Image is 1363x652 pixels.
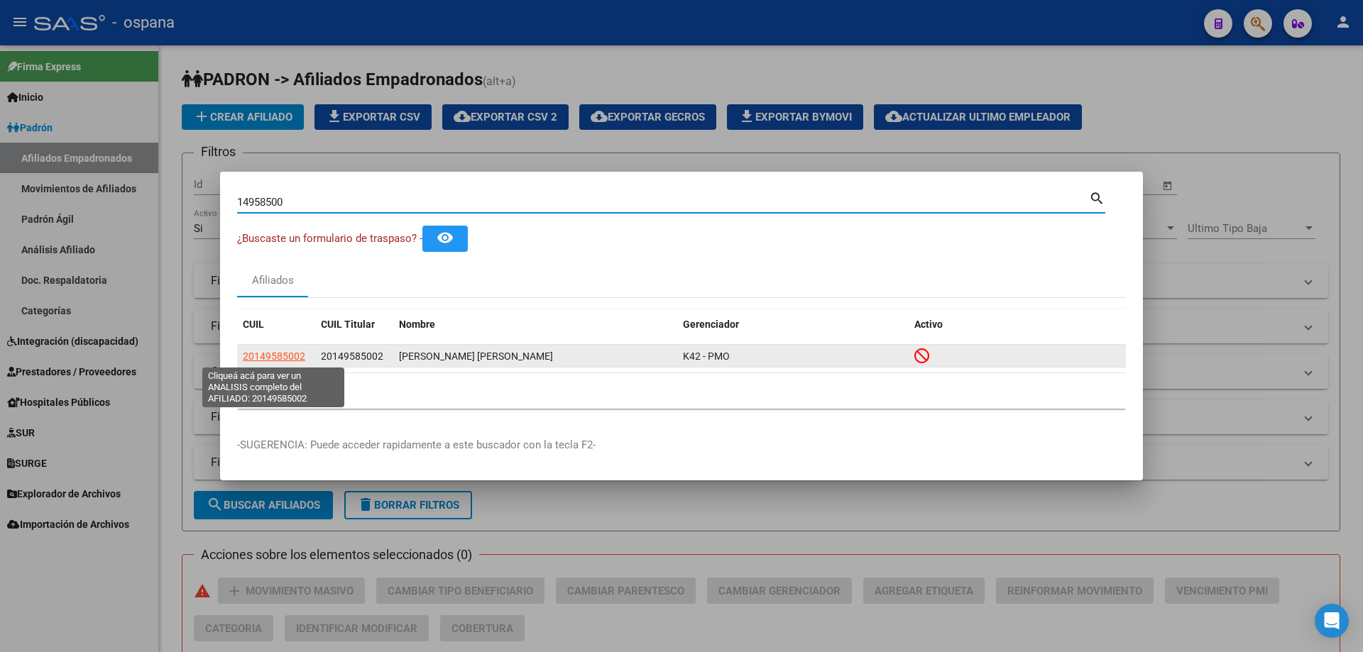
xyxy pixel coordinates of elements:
span: Nombre [399,319,435,330]
datatable-header-cell: CUIL [237,309,315,340]
mat-icon: remove_red_eye [437,229,454,246]
datatable-header-cell: CUIL Titular [315,309,393,340]
mat-icon: search [1089,189,1105,206]
span: CUIL [243,319,264,330]
div: 1 total [237,373,1126,409]
span: CUIL Titular [321,319,375,330]
span: 20149585002 [321,350,383,362]
datatable-header-cell: Gerenciador [677,309,909,340]
div: [PERSON_NAME] [PERSON_NAME] [399,348,672,365]
span: K42 - PMO [683,350,730,362]
datatable-header-cell: Nombre [393,309,677,340]
div: Open Intercom Messenger [1315,604,1349,638]
datatable-header-cell: Activo [909,309,1126,340]
span: Gerenciador [683,319,739,330]
span: 20149585002 [243,350,305,362]
p: -SUGERENCIA: Puede acceder rapidamente a este buscador con la tecla F2- [237,437,1126,453]
span: ¿Buscaste un formulario de traspaso? - [237,232,422,245]
div: Afiliados [252,272,294,289]
span: Activo [914,319,943,330]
